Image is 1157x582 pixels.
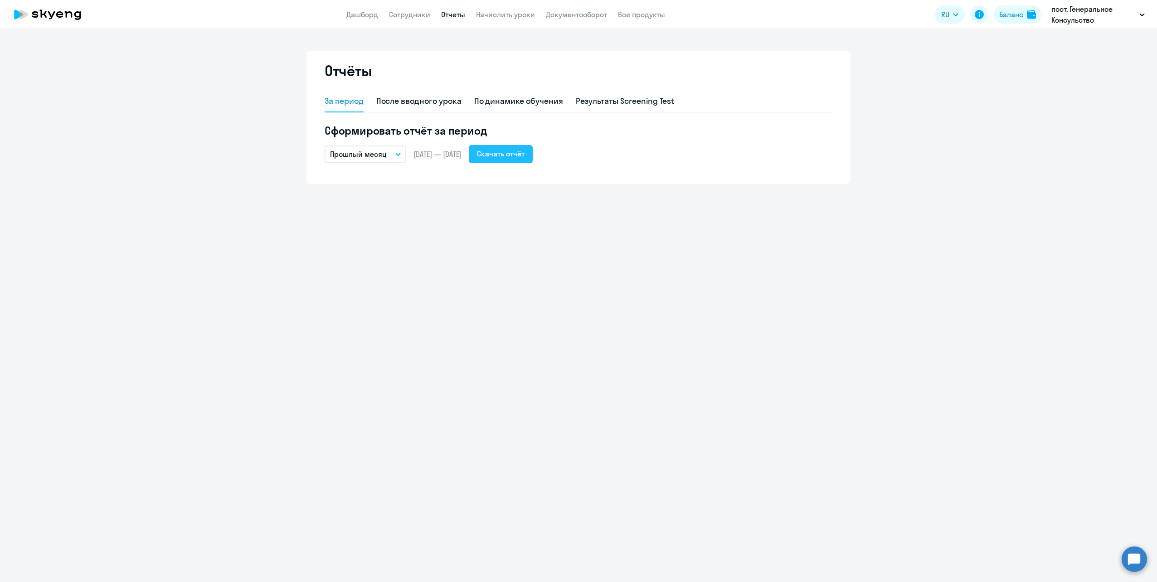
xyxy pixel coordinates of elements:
[325,62,372,80] h2: Отчёты
[469,145,533,163] button: Скачать отчёт
[389,10,430,19] a: Сотрудники
[941,9,949,20] span: RU
[999,9,1023,20] div: Баланс
[376,95,462,107] div: После вводного урока
[413,149,462,159] span: [DATE] — [DATE]
[441,10,465,19] a: Отчеты
[474,95,563,107] div: По динамике обучения
[325,123,832,138] h5: Сформировать отчёт за период
[325,95,364,107] div: За период
[935,5,965,24] button: RU
[1047,4,1149,25] button: пост, Генеральное Консульство Королевства Норвегия в г. [GEOGRAPHIC_DATA]
[546,10,607,19] a: Документооборот
[476,10,535,19] a: Начислить уроки
[618,10,665,19] a: Все продукты
[330,149,387,160] p: Прошлый месяц
[346,10,378,19] a: Дашборд
[477,148,525,159] div: Скачать отчёт
[994,5,1041,24] button: Балансbalance
[1051,4,1136,25] p: пост, Генеральное Консульство Королевства Норвегия в г. [GEOGRAPHIC_DATA]
[1027,10,1036,19] img: balance
[325,145,406,163] button: Прошлый месяц
[576,95,675,107] div: Результаты Screening Test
